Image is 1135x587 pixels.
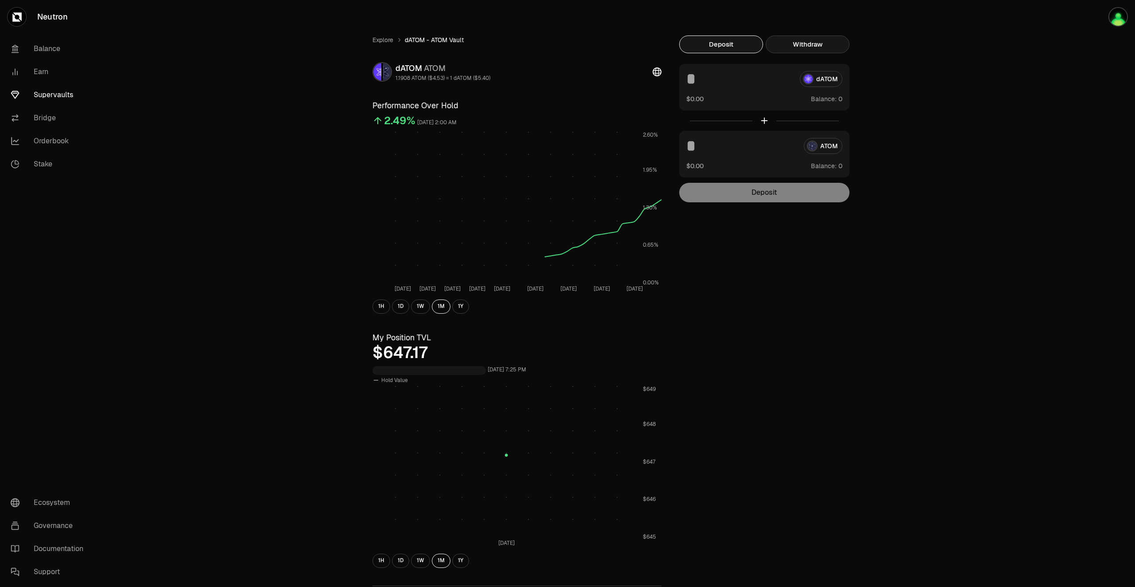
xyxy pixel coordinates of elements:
tspan: $647 [643,458,656,465]
tspan: $648 [643,421,656,428]
button: 1H [372,299,390,314]
tspan: 1.95% [643,166,657,173]
div: 2.49% [384,114,415,128]
a: Orderbook [4,130,96,153]
h3: Performance Over Hold [372,99,661,112]
button: 1D [392,299,409,314]
a: Ecosystem [4,491,96,514]
button: Deposit [679,35,763,53]
tspan: [DATE] [626,285,643,292]
a: Explore [372,35,393,44]
a: Support [4,560,96,583]
tspan: [DATE] [494,285,510,292]
span: dATOM - ATOM Vault [405,35,464,44]
tspan: [DATE] [527,285,544,292]
button: 1D [392,554,409,568]
tspan: [DATE] [469,285,485,292]
span: ATOM [424,63,446,73]
tspan: $646 [643,496,656,503]
tspan: [DATE] [395,285,411,292]
tspan: 1.30% [643,204,657,211]
tspan: [DATE] [560,285,577,292]
h3: My Position TVL [372,331,661,344]
div: [DATE] 2:00 AM [417,118,457,128]
button: $0.00 [686,94,704,103]
tspan: [DATE] [444,285,461,292]
span: Balance: [811,162,837,170]
tspan: 0.00% [643,279,659,286]
button: $0.00 [686,161,704,170]
img: ATOM Logo [383,63,391,81]
tspan: 2.60% [643,131,658,138]
img: dATOM Logo [373,63,381,81]
div: dATOM [395,62,490,75]
tspan: [DATE] [594,285,610,292]
button: 1Y [452,299,469,314]
button: 1M [432,299,450,314]
button: 1W [411,299,430,314]
div: 1.1908 ATOM ($4.53) = 1 dATOM ($5.40) [395,75,490,82]
tspan: [DATE] [498,540,515,547]
button: 1W [411,554,430,568]
img: portefeuilleterra [1109,8,1127,26]
tspan: 0.65% [643,241,658,248]
a: Balance [4,37,96,60]
a: Earn [4,60,96,83]
a: Bridge [4,106,96,130]
div: [DATE] 7:25 PM [488,365,526,375]
button: 1Y [452,554,469,568]
div: $647.17 [372,344,661,362]
button: 1M [432,554,450,568]
a: Documentation [4,537,96,560]
tspan: $649 [643,386,656,393]
nav: breadcrumb [372,35,661,44]
a: Governance [4,514,96,537]
span: Hold Value [381,377,408,384]
a: Supervaults [4,83,96,106]
tspan: $645 [643,533,656,540]
a: Stake [4,153,96,176]
button: 1H [372,554,390,568]
tspan: [DATE] [419,285,436,292]
span: Balance: [811,95,837,103]
button: Withdraw [766,35,849,53]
